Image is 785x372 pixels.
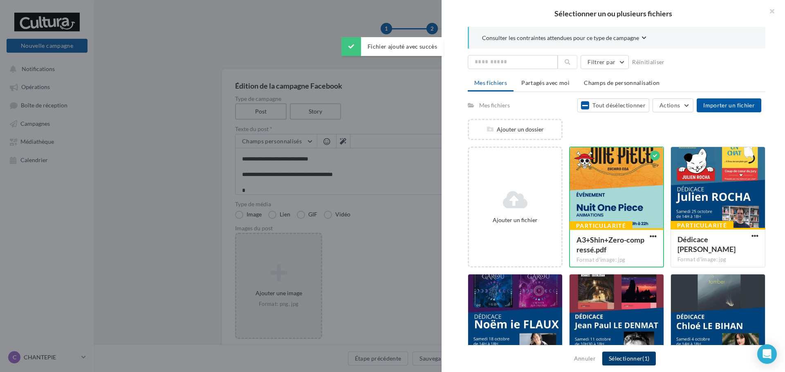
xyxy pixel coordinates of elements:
[677,235,736,254] span: Dédicace Julien rocha
[455,10,772,17] h2: Sélectionner un ou plusieurs fichiers
[629,57,668,67] button: Réinitialiser
[571,354,599,363] button: Annuler
[521,79,570,86] span: Partagés avec moi
[479,101,510,109] div: Mes fichiers
[677,256,758,263] div: Format d'image: jpg
[653,98,693,112] button: Actions
[584,79,659,86] span: Champs de personnalisation
[474,79,507,86] span: Mes fichiers
[576,235,644,254] span: A3+Shin+Zero-compressé.pdf
[602,352,656,365] button: Sélectionner(1)
[671,221,733,230] div: Particularité
[642,355,649,362] span: (1)
[570,221,632,230] div: Particularité
[659,102,680,109] span: Actions
[697,98,761,112] button: Importer un fichier
[341,37,444,56] div: Fichier ajouté avec succès
[577,98,649,112] button: Tout désélectionner
[581,55,629,69] button: Filtrer par
[757,344,777,364] div: Open Intercom Messenger
[469,125,561,134] div: Ajouter un dossier
[576,256,657,264] div: Format d'image: jpg
[703,102,755,109] span: Importer un fichier
[482,34,639,42] span: Consulter les contraintes attendues pour ce type de campagne
[472,216,558,224] div: Ajouter un fichier
[482,33,646,44] button: Consulter les contraintes attendues pour ce type de campagne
